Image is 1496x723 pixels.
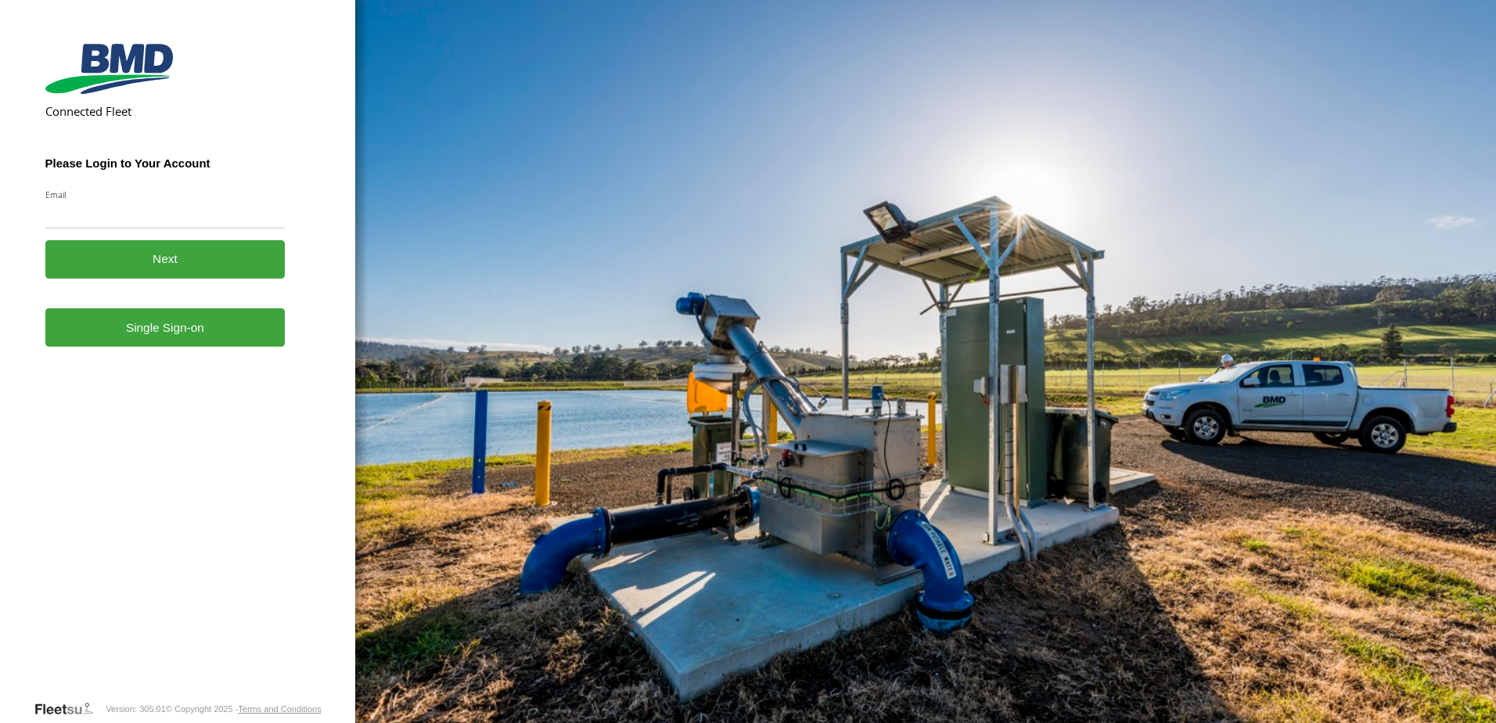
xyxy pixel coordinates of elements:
div: © Copyright 2025 - [166,704,322,714]
a: Terms and Conditions [238,704,321,714]
img: BMD [45,44,173,94]
button: Next [45,240,286,279]
h3: Please Login to Your Account [45,156,286,170]
div: Version: 305.01 [106,704,165,714]
label: Email [45,189,286,200]
a: Visit our Website [34,701,106,717]
h2: Connected Fleet [45,103,286,119]
a: Single Sign-on [45,308,286,347]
